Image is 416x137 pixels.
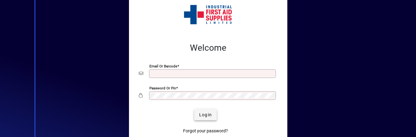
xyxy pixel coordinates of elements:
[139,43,277,53] h2: Welcome
[199,112,212,118] span: Login
[149,64,177,68] mat-label: Email or Barcode
[194,109,217,120] button: Login
[181,125,230,136] a: Forgot your password?
[183,128,228,134] span: Forgot your password?
[149,86,176,90] mat-label: Password or Pin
